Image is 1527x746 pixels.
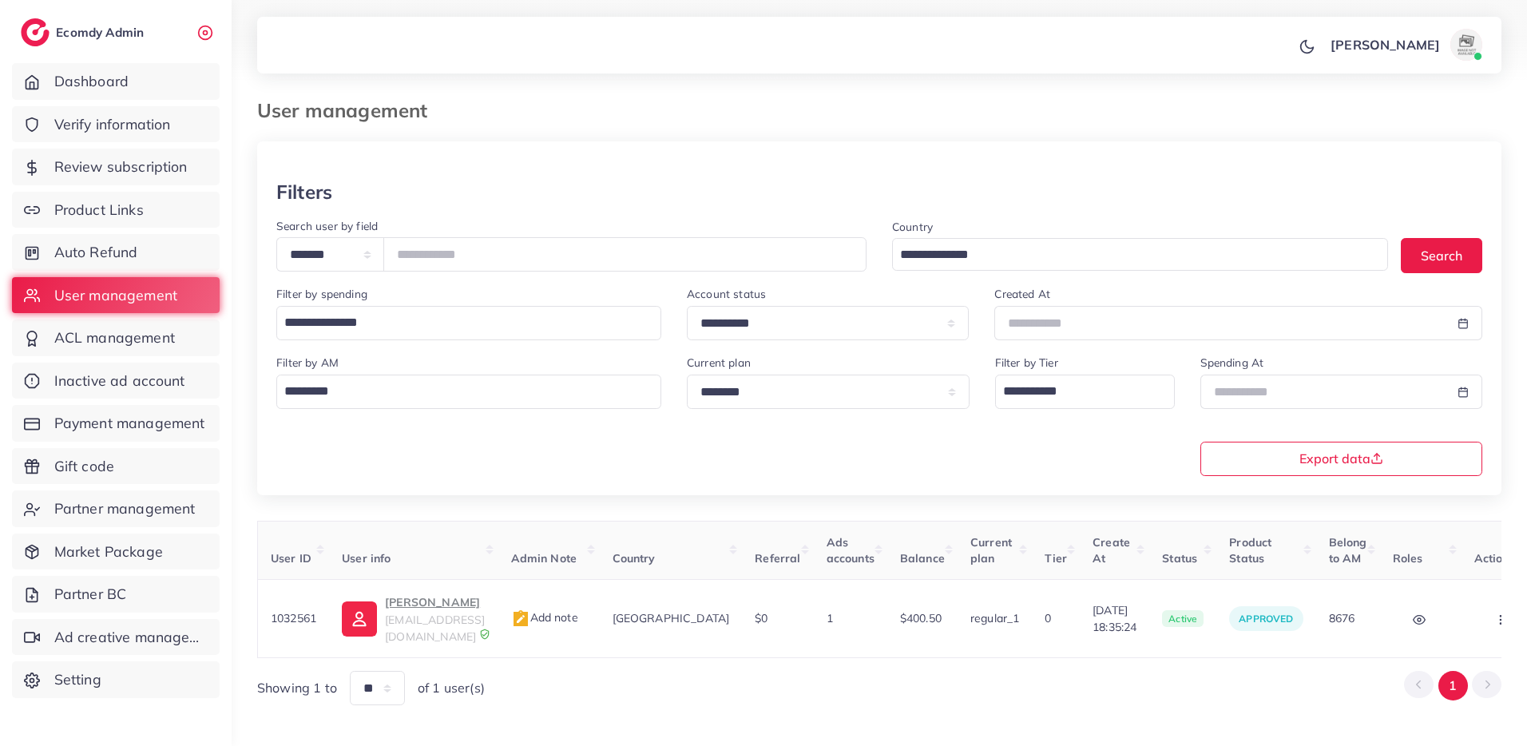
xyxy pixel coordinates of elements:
a: Partner BC [12,576,220,613]
div: Search for option [276,306,661,340]
span: Current plan [970,535,1012,565]
span: Auto Refund [54,242,138,263]
input: Search for option [279,309,641,336]
span: Inactive ad account [54,371,185,391]
a: Inactive ad account [12,363,220,399]
span: of 1 user(s) [418,679,485,697]
label: Filter by AM [276,355,339,371]
a: User management [12,277,220,314]
span: [EMAIL_ADDRESS][DOMAIN_NAME] [385,613,485,643]
span: User ID [271,551,311,565]
img: admin_note.cdd0b510.svg [511,609,530,629]
a: Dashboard [12,63,220,100]
input: Search for option [998,378,1154,405]
input: Search for option [279,378,641,405]
a: Payment management [12,405,220,442]
span: Country [613,551,656,565]
span: [DATE] 18:35:24 [1093,602,1136,635]
p: [PERSON_NAME] [1331,35,1440,54]
label: Created At [994,286,1050,302]
a: [PERSON_NAME][EMAIL_ADDRESS][DOMAIN_NAME] [342,593,485,645]
p: [PERSON_NAME] [385,593,485,612]
span: Export data [1299,452,1383,465]
ul: Pagination [1404,671,1501,700]
span: Market Package [54,542,163,562]
h3: Filters [276,181,332,204]
span: Gift code [54,456,114,477]
a: Setting [12,661,220,698]
span: regular_1 [970,611,1019,625]
span: 8676 [1329,611,1355,625]
span: Roles [1393,551,1423,565]
label: Filter by spending [276,286,367,302]
a: Auto Refund [12,234,220,271]
span: $400.50 [900,611,942,625]
span: Add note [511,610,578,625]
a: Verify information [12,106,220,143]
span: 1032561 [271,611,316,625]
span: User info [342,551,391,565]
span: Referral [755,551,800,565]
span: Partner BC [54,584,127,605]
button: Search [1401,238,1482,272]
img: logo [21,18,50,46]
button: Export data [1200,442,1483,476]
span: ACL management [54,327,175,348]
a: Review subscription [12,149,220,185]
span: Create At [1093,535,1130,565]
img: avatar [1450,29,1482,61]
span: Balance [900,551,945,565]
a: Market Package [12,534,220,570]
span: Tier [1045,551,1067,565]
span: Status [1162,551,1197,565]
span: active [1162,610,1204,628]
h2: Ecomdy Admin [56,25,148,40]
span: approved [1239,613,1293,625]
span: User management [54,285,177,306]
span: 0 [1045,611,1051,625]
span: Dashboard [54,71,129,92]
span: Ad creative management [54,627,208,648]
span: $0 [755,611,767,625]
span: Setting [54,669,101,690]
h3: User management [257,99,440,122]
label: Spending At [1200,355,1264,371]
span: Partner management [54,498,196,519]
span: Payment management [54,413,205,434]
label: Country [892,219,933,235]
span: Showing 1 to [257,679,337,697]
a: Product Links [12,192,220,228]
div: Search for option [892,238,1388,271]
span: Admin Note [511,551,577,565]
a: Ad creative management [12,619,220,656]
span: [GEOGRAPHIC_DATA] [613,611,730,625]
span: Belong to AM [1329,535,1367,565]
a: logoEcomdy Admin [21,18,148,46]
span: Product Status [1229,535,1271,565]
label: Account status [687,286,766,302]
a: Partner management [12,490,220,527]
span: 1 [827,611,833,625]
span: Verify information [54,114,171,135]
button: Go to page 1 [1438,671,1468,700]
span: Ads accounts [827,535,875,565]
input: Search for option [894,243,1367,268]
label: Search user by field [276,218,378,234]
a: ACL management [12,319,220,356]
span: Actions [1474,551,1515,565]
a: Gift code [12,448,220,485]
img: 9CAL8B2pu8EFxCJHYAAAAldEVYdGRhdGU6Y3JlYXRlADIwMjItMTItMDlUMDQ6NTg6MzkrMDA6MDBXSlgLAAAAJXRFWHRkYXR... [479,629,490,640]
div: Search for option [995,375,1175,409]
div: Search for option [276,375,661,409]
a: [PERSON_NAME]avatar [1322,29,1489,61]
label: Filter by Tier [995,355,1058,371]
span: Review subscription [54,157,188,177]
span: Product Links [54,200,144,220]
label: Current plan [687,355,751,371]
img: ic-user-info.36bf1079.svg [342,601,377,637]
